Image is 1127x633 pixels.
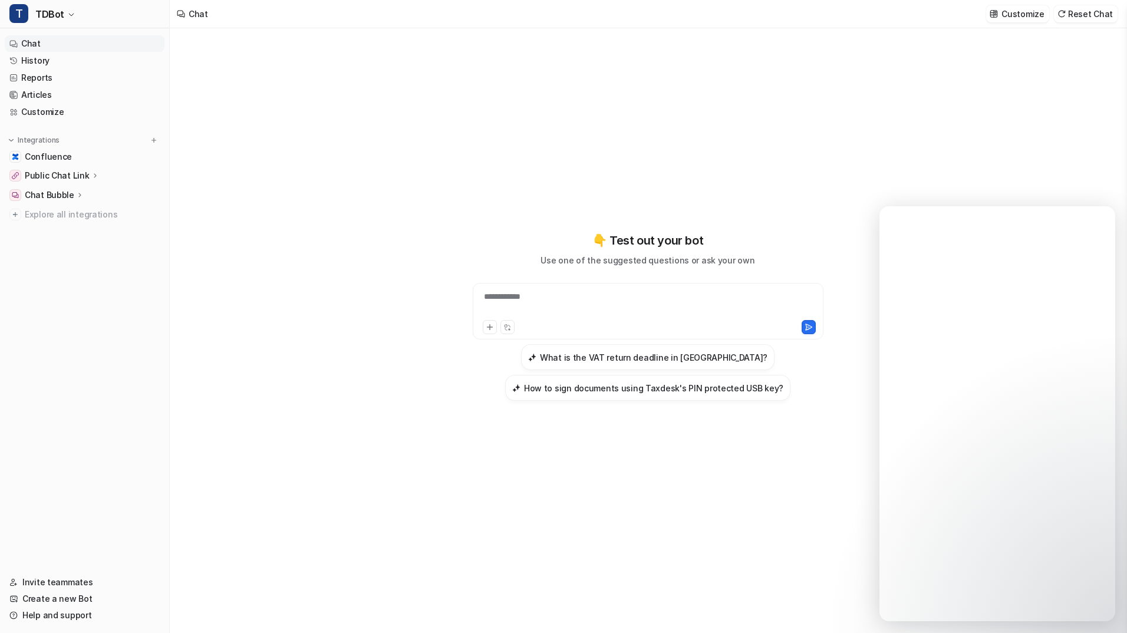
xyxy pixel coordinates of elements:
[18,136,60,145] p: Integrations
[986,5,1049,22] button: Customize
[12,153,19,160] img: Confluence
[524,382,783,394] h3: How to sign documents using Taxdesk's PIN protected USB key?
[505,375,790,401] button: How to sign documents using Taxdesk's PIN protected USB key?How to sign documents using Taxdesk's...
[879,206,1115,621] iframe: Intercom live chat
[528,353,536,362] img: What is the VAT return deadline in Spain?
[5,607,164,624] a: Help and support
[5,206,164,223] a: Explore all integrations
[189,8,208,20] div: Chat
[5,134,63,146] button: Integrations
[592,232,703,249] p: 👇 Test out your bot
[25,205,160,224] span: Explore all integrations
[12,172,19,179] img: Public Chat Link
[5,87,164,103] a: Articles
[25,170,90,182] p: Public Chat Link
[1001,8,1044,20] p: Customize
[12,192,19,199] img: Chat Bubble
[512,384,520,393] img: How to sign documents using Taxdesk's PIN protected USB key?
[5,574,164,591] a: Invite teammates
[521,344,775,370] button: What is the VAT return deadline in Spain?What is the VAT return deadline in [GEOGRAPHIC_DATA]?
[1054,5,1118,22] button: Reset Chat
[25,189,74,201] p: Chat Bubble
[5,70,164,86] a: Reports
[5,149,164,165] a: ConfluenceConfluence
[990,9,998,18] img: customize
[5,104,164,120] a: Customize
[150,136,158,144] img: menu_add.svg
[25,151,72,163] span: Confluence
[7,136,15,144] img: expand menu
[1057,9,1066,18] img: reset
[541,254,754,266] p: Use one of the suggested questions or ask your own
[35,6,64,22] span: TDBot
[9,4,28,23] span: T
[540,351,767,364] h3: What is the VAT return deadline in [GEOGRAPHIC_DATA]?
[5,35,164,52] a: Chat
[5,591,164,607] a: Create a new Bot
[9,209,21,220] img: explore all integrations
[5,52,164,69] a: History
